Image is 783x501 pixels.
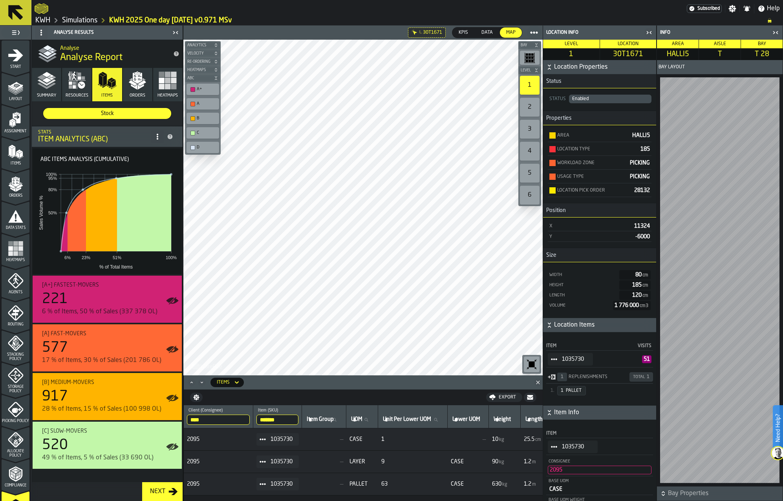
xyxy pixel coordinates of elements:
[496,395,519,400] div: Export
[602,50,655,59] span: 30T1671
[520,76,540,95] div: 1
[187,436,250,442] span: 2095
[197,378,207,386] button: Minimize
[635,234,650,240] span: -6000
[412,29,418,36] div: Hide filter
[185,111,221,126] div: button-toolbar-undefined
[532,459,536,465] span: m
[543,318,656,332] button: button-
[186,60,212,64] span: Re-Ordering
[305,459,343,465] span: —
[33,26,170,39] div: Analyse Results
[642,283,648,288] span: cm
[147,487,168,496] div: Next
[557,373,567,381] span: 1
[82,255,90,260] text: 23%
[754,4,783,13] label: button-toggle-Help
[188,129,218,137] div: C
[644,357,650,362] span: 51
[381,415,444,425] input: label
[2,137,29,168] li: menu Items
[518,66,541,74] button: button-
[548,170,651,183] div: StatList-item-Usage Type
[758,42,766,46] span: Bay
[186,43,212,48] span: Analytics
[566,388,582,393] span: PALLET
[640,146,650,152] span: 185
[634,188,650,193] span: 28132
[42,340,68,356] div: 577
[572,96,648,102] div: DropdownMenuValue-Enabled
[210,378,244,387] div: DropdownMenuValue-item-set
[185,97,221,111] div: button-toolbar-undefined
[548,156,651,170] div: StatList-item-Workload Zone
[499,437,504,442] span: kg
[486,393,522,402] button: button-Export
[166,276,179,323] label: button-toggle-Show on Map
[518,118,541,140] div: button-toolbar-undefined
[197,101,217,106] div: A
[546,431,653,436] div: Item
[197,145,217,150] div: D
[2,258,29,262] span: Heatmaps
[185,66,221,74] button: button-
[271,481,293,487] span: 1035730
[33,373,182,420] div: stat-[B] Medium-movers
[557,188,631,193] div: Location Pick Order
[549,301,651,310] div: RAW: 1776000
[520,186,540,205] div: 6
[524,436,534,442] span: 25.5
[170,28,181,37] label: button-toggle-Close me
[2,234,29,265] li: menu Heatmaps
[525,416,543,422] span: label
[518,74,541,96] div: button-toolbar-undefined
[349,415,375,425] input: label
[743,50,781,59] span: T 28
[543,252,556,258] span: Size
[543,203,656,218] h3: title-section-Position
[188,408,223,413] span: label
[349,436,375,442] span: CASE
[38,130,151,135] div: Stats
[632,293,649,298] span: 120
[557,146,637,152] div: Location Type
[549,234,632,240] div: Y
[35,16,780,25] nav: Breadcrumb
[546,438,653,455] div: StatList-item-1035730
[2,201,29,233] li: menu Data Stats
[554,320,655,330] span: Location Items
[38,196,44,230] text: Sales Volume %
[543,26,656,40] header: Location Info
[2,322,29,327] span: Routing
[2,362,29,394] li: menu Storage Policy
[518,49,541,66] div: button-toolbar-undefined
[740,5,754,13] label: button-toggle-Notifications
[42,428,176,434] div: Title
[452,27,475,38] label: button-switch-multi-KPIs
[492,436,505,442] span: FormattedValue
[256,415,298,425] input: label
[657,486,783,501] button: button-
[770,28,781,37] label: button-toggle-Close me
[187,415,250,425] input: label
[157,93,178,98] span: Heatmaps
[2,27,29,38] label: button-toggle-Toggle Full Menu
[42,307,176,316] div: 6 % of Items, 50 % of Sales (337 378 OL)
[423,30,442,35] span: 30T1671
[2,459,29,490] li: menu Compliance
[101,93,113,98] span: Items
[549,301,651,310] div: StatList-item-Volume
[518,184,541,206] div: button-toolbar-undefined
[190,393,203,402] button: button-
[525,358,538,371] svg: Reset zoom and position
[725,5,739,13] label: button-toggle-Settings
[166,373,179,420] label: button-toggle-Show on Map
[2,330,29,362] li: menu Stacking Policy
[524,415,549,425] input: label
[381,436,445,442] span: 1
[351,416,362,422] span: label
[42,282,176,288] div: Title
[42,379,94,386] span: [B] Medium-movers
[187,481,250,487] span: 2095
[42,331,176,337] div: Title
